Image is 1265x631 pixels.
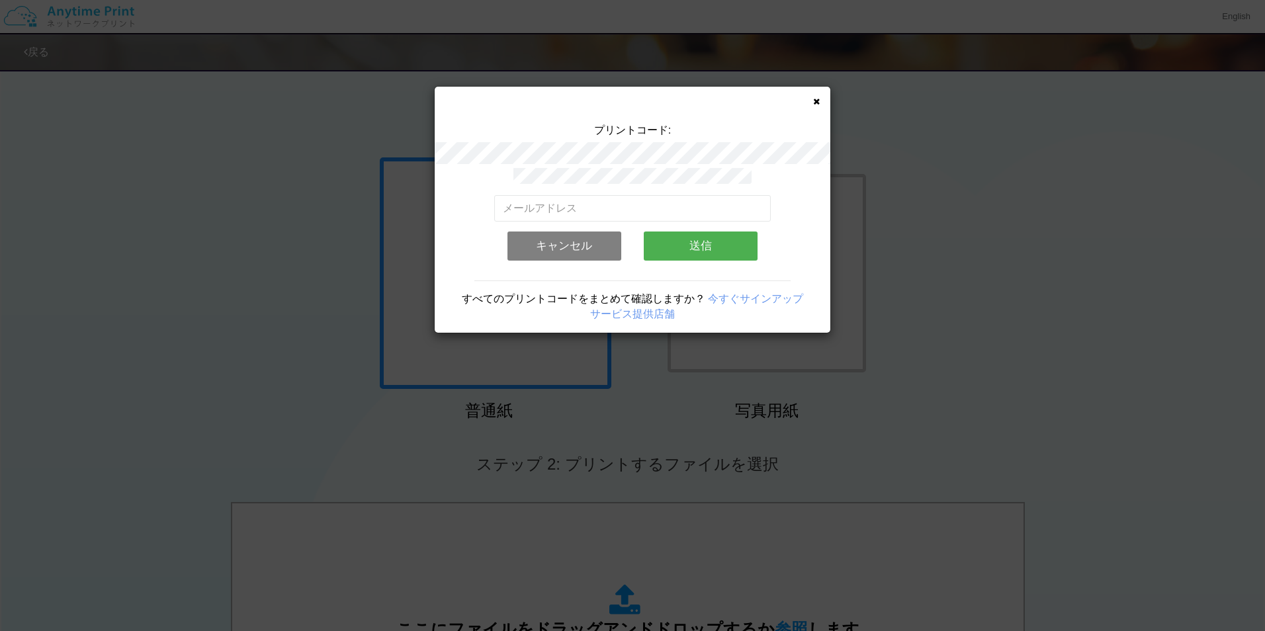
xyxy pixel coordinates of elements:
[708,293,803,304] a: 今すぐサインアップ
[594,124,671,136] span: プリントコード:
[507,231,621,261] button: キャンセル
[644,231,758,261] button: 送信
[590,308,675,319] a: サービス提供店舗
[494,195,771,222] input: メールアドレス
[462,293,705,304] span: すべてのプリントコードをまとめて確認しますか？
